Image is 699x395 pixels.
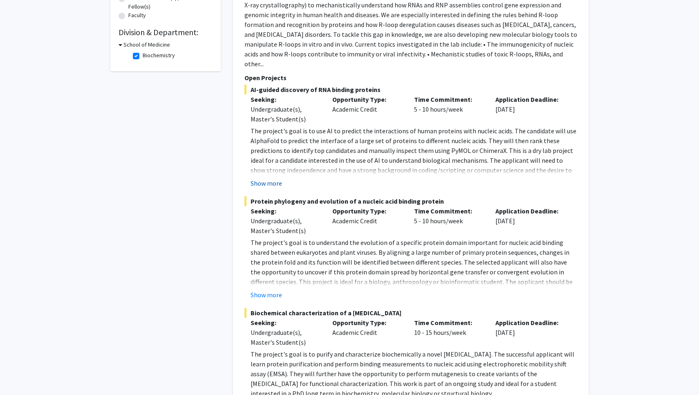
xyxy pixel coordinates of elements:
p: Seeking: [251,206,320,216]
p: Application Deadline: [495,318,565,328]
p: Open Projects [244,73,577,83]
label: Faculty [128,11,146,20]
div: Academic Credit [326,94,408,124]
p: The project's goal is to understand the evolution of a specific protein domain important for nucl... [251,238,577,306]
div: [DATE] [489,318,571,347]
p: Application Deadline: [495,94,565,104]
p: Opportunity Type: [332,206,402,216]
div: [DATE] [489,206,571,236]
div: Academic Credit [326,318,408,347]
p: Seeking: [251,318,320,328]
div: Undergraduate(s), Master's Student(s) [251,104,320,124]
h2: Division & Department: [119,27,213,37]
div: Undergraduate(s), Master's Student(s) [251,216,320,236]
label: Biochemistry [143,51,175,60]
span: Protein phylogeny and evolution of a nucleic acid binding protein [244,196,577,206]
p: Opportunity Type: [332,94,402,104]
p: Application Deadline: [495,206,565,216]
div: 10 - 15 hours/week [408,318,490,347]
p: Time Commitment: [414,318,484,328]
p: Time Commitment: [414,94,484,104]
div: [DATE] [489,94,571,124]
span: Biochemical characterization of a [MEDICAL_DATA] [244,308,577,318]
p: The project's goal is to use AI to predict the interactions of human proteins with nucleic acids.... [251,126,577,195]
div: Undergraduate(s), Master's Student(s) [251,328,320,347]
button: Show more [251,178,282,188]
p: Seeking: [251,94,320,104]
h3: School of Medicine [123,40,170,49]
span: AI-guided discovery of RNA binding proteins [244,85,577,94]
p: Opportunity Type: [332,318,402,328]
p: Time Commitment: [414,206,484,216]
div: 5 - 10 hours/week [408,206,490,236]
div: Academic Credit [326,206,408,236]
button: Show more [251,290,282,300]
iframe: Chat [6,358,35,389]
div: 5 - 10 hours/week [408,94,490,124]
